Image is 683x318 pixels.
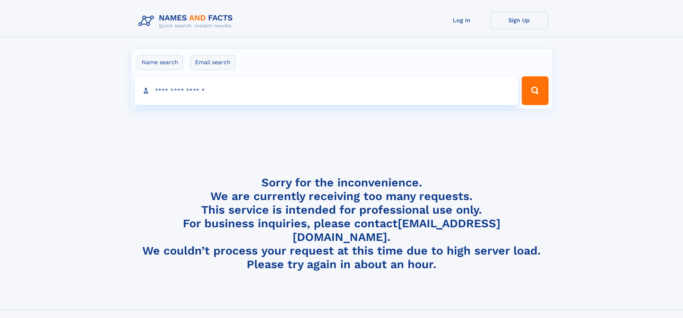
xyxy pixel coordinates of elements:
[190,55,235,70] label: Email search
[293,217,501,244] a: [EMAIL_ADDRESS][DOMAIN_NAME]
[433,11,490,29] a: Log In
[136,11,239,31] img: Logo Names and Facts
[137,55,183,70] label: Name search
[490,11,548,29] a: Sign Up
[136,176,548,271] h4: Sorry for the inconvenience. We are currently receiving too many requests. This service is intend...
[135,76,519,105] input: search input
[522,76,548,105] button: Search Button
